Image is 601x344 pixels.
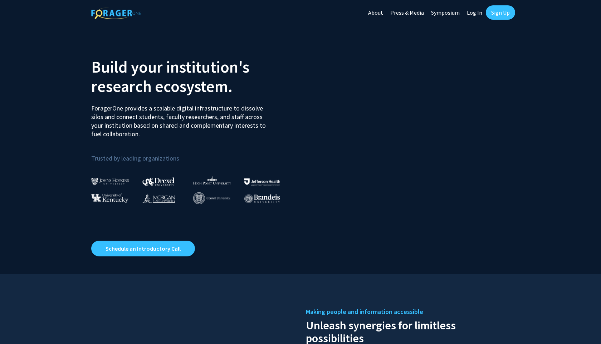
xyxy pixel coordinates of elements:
[142,177,175,186] img: Drexel University
[91,178,129,185] img: Johns Hopkins University
[91,57,295,96] h2: Build your institution's research ecosystem.
[486,5,515,20] a: Sign Up
[306,306,510,317] h5: Making people and information accessible
[142,193,175,203] img: Morgan State University
[91,99,271,138] p: ForagerOne provides a scalable digital infrastructure to dissolve silos and connect students, fac...
[244,178,280,185] img: Thomas Jefferson University
[91,193,128,203] img: University of Kentucky
[244,194,280,203] img: Brandeis University
[193,192,230,204] img: Cornell University
[91,7,141,19] img: ForagerOne Logo
[193,176,231,185] img: High Point University
[91,144,295,164] p: Trusted by leading organizations
[91,241,195,256] a: Opens in a new tab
